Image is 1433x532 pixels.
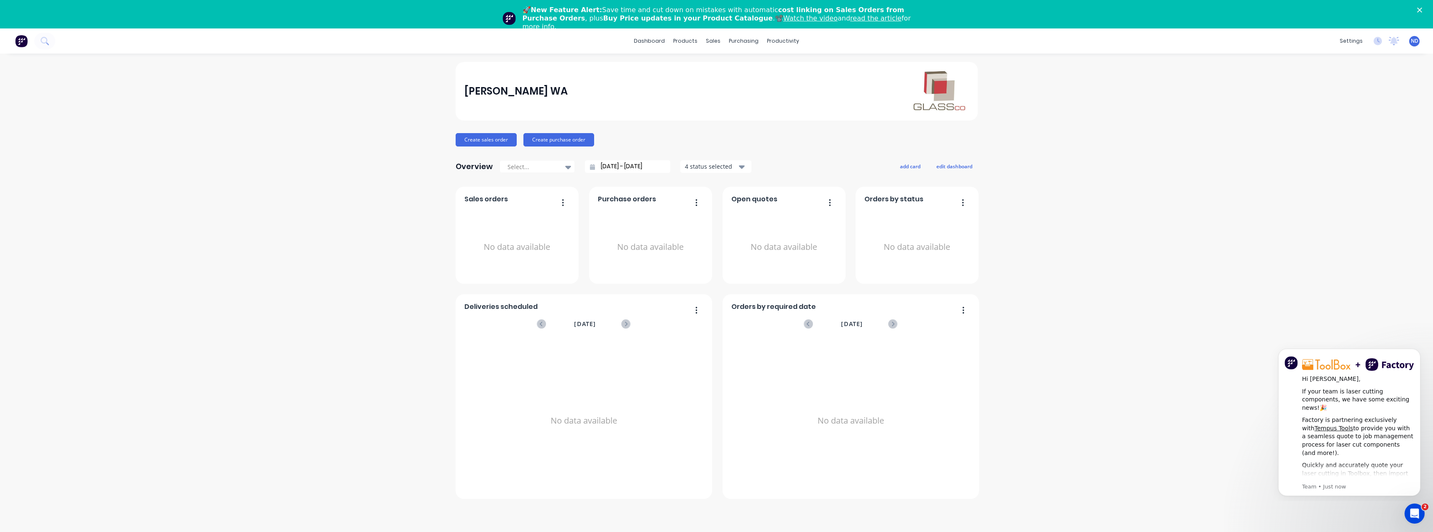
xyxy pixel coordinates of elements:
[523,133,594,146] button: Create purchase order
[1411,37,1418,45] span: ND
[783,14,838,22] a: Watch the video
[574,319,596,329] span: [DATE]
[531,6,602,14] b: New Feature Alert:
[669,35,702,47] div: products
[685,162,738,171] div: 4 status selected
[36,120,149,161] div: Quickly and accurately quote your laser cutting in Toolbox, then import quoted line items directl...
[456,133,517,146] button: Create sales order
[1405,504,1425,524] iframe: Intercom live chat
[731,194,777,204] span: Open quotes
[464,83,568,100] div: [PERSON_NAME] WA
[523,6,904,22] b: cost linking on Sales Orders from Purchase Orders
[702,35,725,47] div: sales
[680,160,751,173] button: 4 status selected
[502,12,516,25] img: Profile image for Team
[864,208,969,287] div: No data available
[456,158,493,175] div: Overview
[464,302,538,312] span: Deliveries scheduled
[598,194,656,204] span: Purchase orders
[464,339,703,502] div: No data available
[603,14,773,22] b: Buy Price updates in your Product Catalogue
[464,194,508,204] span: Sales orders
[1336,35,1367,47] div: settings
[731,302,816,312] span: Orders by required date
[731,339,970,502] div: No data available
[864,194,923,204] span: Orders by status
[895,161,926,172] button: add card
[910,69,969,113] img: GlassCo WA
[731,208,836,287] div: No data available
[931,161,978,172] button: edit dashboard
[630,35,669,47] a: dashboard
[464,208,569,287] div: No data available
[841,319,863,329] span: [DATE]
[598,208,703,287] div: No data available
[15,35,28,47] img: Factory
[523,6,918,31] div: 🚀 Save time and cut down on mistakes with automatic , plus .📽️ and for more info.
[850,14,902,22] a: read the article
[1266,341,1433,501] iframe: Intercom notifications message
[725,35,763,47] div: purchasing
[1422,504,1428,510] span: 2
[1417,8,1425,13] div: Close
[763,35,803,47] div: productivity
[36,142,149,149] p: Message from Team, sent Just now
